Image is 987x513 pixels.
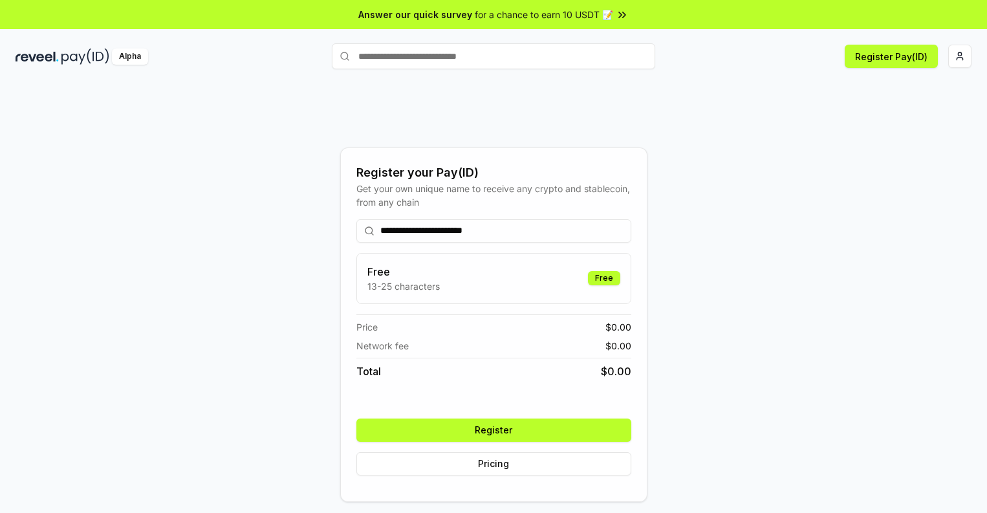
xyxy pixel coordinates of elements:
[601,364,631,379] span: $ 0.00
[356,339,409,353] span: Network fee
[61,49,109,65] img: pay_id
[356,419,631,442] button: Register
[356,320,378,334] span: Price
[112,49,148,65] div: Alpha
[367,264,440,279] h3: Free
[356,182,631,209] div: Get your own unique name to receive any crypto and stablecoin, from any chain
[605,320,631,334] span: $ 0.00
[356,452,631,475] button: Pricing
[367,279,440,293] p: 13-25 characters
[356,364,381,379] span: Total
[588,271,620,285] div: Free
[358,8,472,21] span: Answer our quick survey
[16,49,59,65] img: reveel_dark
[845,45,938,68] button: Register Pay(ID)
[605,339,631,353] span: $ 0.00
[356,164,631,182] div: Register your Pay(ID)
[475,8,613,21] span: for a chance to earn 10 USDT 📝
